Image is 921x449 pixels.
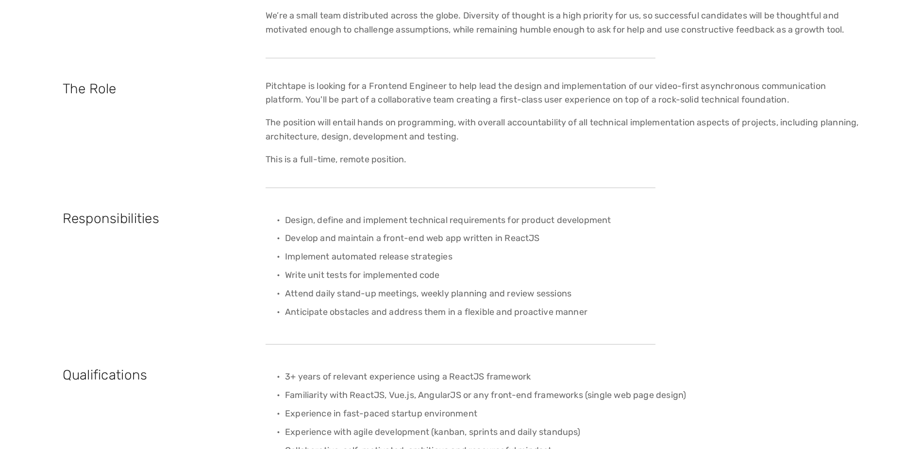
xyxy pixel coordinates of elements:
h2: Responsibilities [63,209,250,228]
p: This is a full-time, remote position. [266,153,859,167]
h2: The Role [63,79,250,98]
p: Experience in fast-paced startup environment [285,407,859,421]
p: Pitchtape is looking for a Frontend Engineer to help lead the design and implementation of our vi... [266,79,859,107]
iframe: Chat Widget [872,402,921,449]
p: Develop and maintain a front-end web app written in ReactJS [285,231,859,245]
h2: Qualifications [63,365,250,384]
p: We’re a small team distributed across the globe. Diversity of thought is a high priority for us, ... [266,9,859,37]
p: 3+ years of relevant experience using a ReactJS framework [285,370,859,384]
p: Implement automated release strategies [285,250,859,264]
p: Experience with agile development (kanban, sprints and daily standups) [285,425,859,439]
p: Design, define and implement technical requirements for product development [285,213,859,227]
p: The position will entail hands on programming, with overall accountability of all technical imple... [266,116,859,144]
p: Write unit tests for implemented code [285,268,859,282]
p: Attend daily stand-up meetings, weekly planning and review sessions [285,287,859,301]
p: Familiarity with ReactJS, Vue.js, AngularJS or any front-end frameworks (single web page design) [285,388,859,402]
p: Anticipate obstacles and address them in a flexible and proactive manner [285,305,859,319]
